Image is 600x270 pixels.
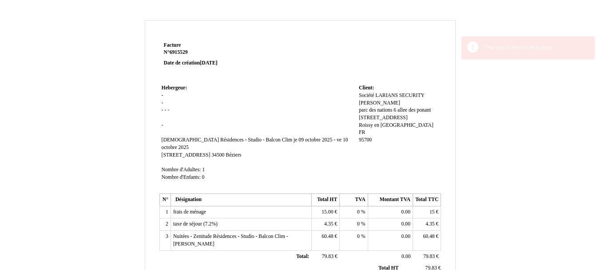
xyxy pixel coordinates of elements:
[359,122,433,128] span: Roissy en [GEOGRAPHIC_DATA]
[311,206,339,218] td: €
[311,231,339,250] td: €
[200,60,217,66] span: [DATE]
[340,194,368,206] th: TVA
[202,174,205,180] span: 0
[162,93,163,98] span: -
[322,209,333,215] span: 15.00
[164,49,270,56] strong: N°
[164,60,218,66] strong: Date de création
[211,152,224,158] span: 34500
[159,206,171,218] td: 1
[322,254,334,259] span: 79.83
[162,167,201,173] span: Nombre d'Adultes:
[425,221,434,227] span: 4.35
[413,206,441,218] td: €
[340,231,368,250] td: %
[359,129,365,135] span: FR
[311,250,339,263] td: €
[173,221,218,227] span: taxe de séjour (7.2%)
[423,234,434,239] span: 60.48
[322,234,333,239] span: 60.48
[359,93,425,98] span: Société LARIANS SECURITY
[368,194,413,206] th: Montant TVA
[202,167,205,173] span: 1
[340,218,368,231] td: %
[359,85,374,91] span: Client:
[413,231,441,250] td: €
[162,107,163,113] span: -
[324,221,333,227] span: 4.35
[162,137,292,143] span: [DEMOGRAPHIC_DATA] Résidences - Studio - Balcon Clim
[401,221,410,227] span: 0.00
[401,209,410,215] span: 0.00
[171,194,311,206] th: Désignation
[423,254,435,259] span: 79.83
[413,218,441,231] td: €
[164,42,181,48] span: Facture
[357,209,360,215] span: 0
[173,234,288,247] span: Nuitées - Zenitude Résidences - Studio - Balcon Clim - [PERSON_NAME]
[173,209,206,215] span: frais de ménage
[357,234,360,239] span: 0
[484,44,585,52] div: The value field is required.
[413,194,441,206] th: Total TTC
[357,221,360,227] span: 0
[164,107,166,113] span: -
[170,49,188,55] span: 6915529
[413,250,441,263] td: €
[159,218,171,231] td: 2
[162,85,187,91] span: Hebergeur:
[311,218,339,231] td: €
[340,206,368,218] td: %
[311,194,339,206] th: Total HT
[159,194,171,206] th: N°
[162,137,348,150] span: je 09 octobre 2025 - ve 10 octobre 2025
[429,209,435,215] span: 15
[162,100,163,106] span: -
[296,254,309,259] span: Total:
[226,152,241,158] span: Béziers
[159,231,171,250] td: 3
[401,234,410,239] span: 0.00
[359,107,431,121] span: parc des nations 6 allee des ponant [STREET_ADDRESS]
[401,254,410,259] span: 0.00
[359,100,400,106] span: [PERSON_NAME]
[162,122,163,128] span: -
[162,152,211,158] span: [STREET_ADDRESS]
[162,174,201,180] span: Nombre d'Enfants:
[167,107,169,113] span: -
[359,137,372,143] span: 95700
